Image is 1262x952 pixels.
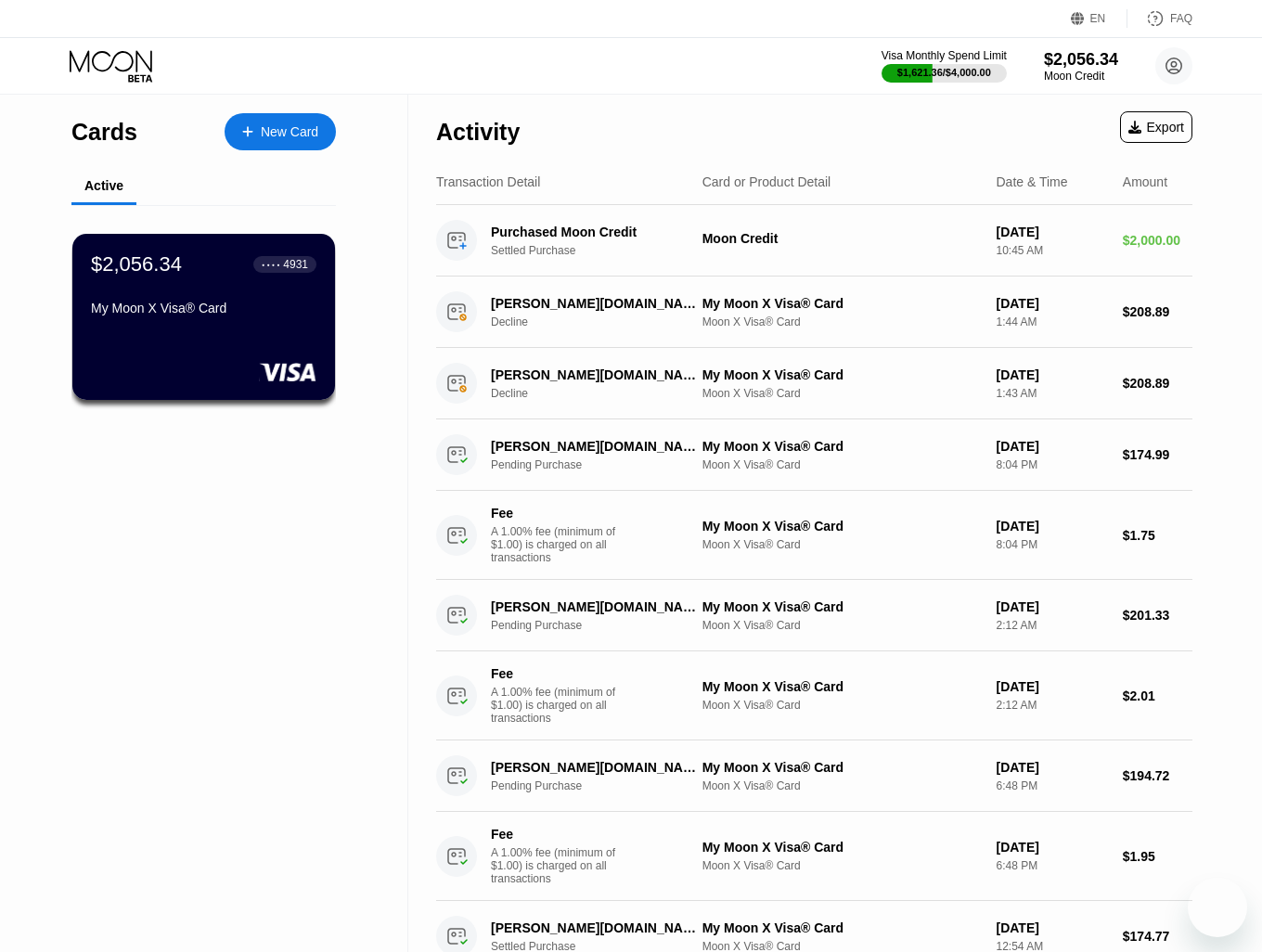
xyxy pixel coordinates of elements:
[491,225,702,239] div: Purchased Moon Credit
[702,619,982,632] div: Moon X Visa® Card
[996,699,1107,712] div: 2:12 AM
[436,580,1192,651] div: [PERSON_NAME][DOMAIN_NAME] Dublin 4 IEPending PurchaseMy Moon X Visa® CardMoon X Visa® Card[DATE]...
[996,599,1107,614] div: [DATE]
[436,174,540,189] div: Transaction Detail
[996,760,1107,775] div: [DATE]
[996,315,1107,328] div: 1:44 AM
[71,119,137,146] div: Cards
[1127,9,1192,28] div: FAQ
[491,619,717,632] div: Pending Purchase
[996,538,1107,551] div: 8:04 PM
[702,439,982,454] div: My Moon X Visa® Card
[702,920,982,935] div: My Moon X Visa® Card
[996,619,1107,632] div: 2:12 AM
[702,315,982,328] div: Moon X Visa® Card
[491,439,702,454] div: [PERSON_NAME][DOMAIN_NAME] Dublin 4 IE
[996,519,1107,534] div: [DATE]
[996,458,1107,471] div: 8:04 PM
[1123,304,1192,319] div: $208.89
[261,124,318,140] div: New Card
[1090,12,1106,25] div: EN
[996,920,1107,935] div: [DATE]
[702,538,982,551] div: Moon X Visa® Card
[882,49,1007,62] div: Visa Monthly Spend Limit
[436,419,1192,491] div: [PERSON_NAME][DOMAIN_NAME] Dublin 4 IEPending PurchaseMy Moon X Visa® CardMoon X Visa® Card[DATE]...
[702,231,982,246] div: Moon Credit
[91,301,316,315] div: My Moon X Visa® Card
[882,49,1007,83] div: Visa Monthly Spend Limit$1,621.36/$4,000.00
[1123,849,1192,864] div: $1.95
[702,779,982,792] div: Moon X Visa® Card
[1123,929,1192,944] div: $174.77
[491,296,702,311] div: [PERSON_NAME][DOMAIN_NAME] Dublin 4 IE
[491,525,630,564] div: A 1.00% fee (minimum of $1.00) is charged on all transactions
[1044,50,1118,70] div: $2,056.34
[702,840,982,855] div: My Moon X Visa® Card
[491,666,621,681] div: Fee
[1128,120,1184,135] div: Export
[491,458,717,471] div: Pending Purchase
[702,699,982,712] div: Moon X Visa® Card
[1123,528,1192,543] div: $1.75
[996,439,1107,454] div: [DATE]
[996,244,1107,257] div: 10:45 AM
[996,367,1107,382] div: [DATE]
[491,506,621,521] div: Fee
[1123,376,1192,391] div: $208.89
[491,846,630,885] div: A 1.00% fee (minimum of $1.00) is charged on all transactions
[897,67,991,78] div: $1,621.36 / $4,000.00
[996,225,1107,239] div: [DATE]
[491,244,717,257] div: Settled Purchase
[436,348,1192,419] div: [PERSON_NAME][DOMAIN_NAME] Dublin 4 IEDeclineMy Moon X Visa® CardMoon X Visa® Card[DATE]1:43 AM$2...
[1123,174,1167,189] div: Amount
[436,119,520,146] div: Activity
[996,679,1107,694] div: [DATE]
[1044,50,1118,83] div: $2,056.34Moon Credit
[491,779,717,792] div: Pending Purchase
[436,651,1192,740] div: FeeA 1.00% fee (minimum of $1.00) is charged on all transactionsMy Moon X Visa® CardMoon X Visa® ...
[1071,9,1127,28] div: EN
[283,258,308,271] div: 4931
[1188,878,1247,937] iframe: Button to launch messaging window
[491,920,702,935] div: [PERSON_NAME][DOMAIN_NAME] Dublin 4 IE
[1123,688,1192,703] div: $2.01
[1123,608,1192,623] div: $201.33
[491,315,717,328] div: Decline
[436,812,1192,901] div: FeeA 1.00% fee (minimum of $1.00) is charged on all transactionsMy Moon X Visa® CardMoon X Visa® ...
[702,367,982,382] div: My Moon X Visa® Card
[702,599,982,614] div: My Moon X Visa® Card
[1170,12,1192,25] div: FAQ
[436,491,1192,580] div: FeeA 1.00% fee (minimum of $1.00) is charged on all transactionsMy Moon X Visa® CardMoon X Visa® ...
[996,840,1107,855] div: [DATE]
[225,113,336,150] div: New Card
[491,367,702,382] div: [PERSON_NAME][DOMAIN_NAME] Dublin 4 IE
[262,262,280,267] div: ● ● ● ●
[702,519,982,534] div: My Moon X Visa® Card
[436,205,1192,277] div: Purchased Moon CreditSettled PurchaseMoon Credit[DATE]10:45 AM$2,000.00
[491,760,702,775] div: [PERSON_NAME][DOMAIN_NAME] Dublin 4 IE
[1120,111,1192,143] div: Export
[702,679,982,694] div: My Moon X Visa® Card
[72,234,335,400] div: $2,056.34● ● ● ●4931My Moon X Visa® Card
[996,174,1067,189] div: Date & Time
[491,387,717,400] div: Decline
[702,296,982,311] div: My Moon X Visa® Card
[1123,233,1192,248] div: $2,000.00
[84,178,123,193] div: Active
[91,252,182,277] div: $2,056.34
[1123,447,1192,462] div: $174.99
[1123,768,1192,783] div: $194.72
[491,686,630,725] div: A 1.00% fee (minimum of $1.00) is charged on all transactions
[996,296,1107,311] div: [DATE]
[702,174,831,189] div: Card or Product Detail
[702,387,982,400] div: Moon X Visa® Card
[996,387,1107,400] div: 1:43 AM
[436,277,1192,348] div: [PERSON_NAME][DOMAIN_NAME] Dublin 4 IEDeclineMy Moon X Visa® CardMoon X Visa® Card[DATE]1:44 AM$2...
[491,827,621,842] div: Fee
[996,779,1107,792] div: 6:48 PM
[702,760,982,775] div: My Moon X Visa® Card
[491,599,702,614] div: [PERSON_NAME][DOMAIN_NAME] Dublin 4 IE
[996,859,1107,872] div: 6:48 PM
[436,740,1192,812] div: [PERSON_NAME][DOMAIN_NAME] Dublin 4 IEPending PurchaseMy Moon X Visa® CardMoon X Visa® Card[DATE]...
[702,458,982,471] div: Moon X Visa® Card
